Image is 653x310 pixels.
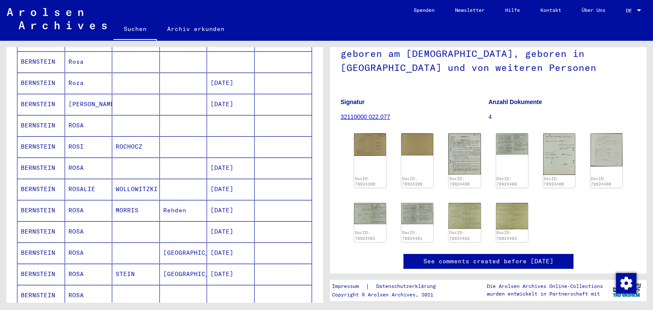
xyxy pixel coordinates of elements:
a: DocID: 78924400 [449,176,470,187]
a: DocID: 78924402 [497,230,517,241]
mat-cell: STEIN [112,264,160,285]
a: Suchen [114,19,157,41]
a: See comments created before [DATE] [423,257,554,266]
mat-cell: BERNSTEIN [17,158,65,178]
mat-cell: Rehden [160,200,207,221]
mat-cell: ROSALIE [65,179,113,200]
mat-cell: Roza [65,73,113,93]
mat-cell: BERNSTEIN [17,242,65,263]
a: DocID: 78924402 [449,230,470,241]
img: 002.jpg [401,203,433,224]
img: 002.jpg [496,203,528,229]
img: 002.jpg [496,133,528,154]
mat-cell: [DATE] [207,221,255,242]
mat-cell: [DATE] [207,158,255,178]
mat-cell: ROSA [65,264,113,285]
p: Die Arolsen Archives Online-Collections [487,282,603,290]
mat-cell: BERNSTEIN [17,94,65,115]
mat-cell: [DATE] [207,94,255,115]
mat-cell: ROSA [65,242,113,263]
mat-cell: BERNSTEIN [17,264,65,285]
mat-cell: [DATE] [207,179,255,200]
img: 001.jpg [449,133,480,175]
a: 32110000 022.077 [341,113,390,120]
mat-cell: BERNSTEIN [17,200,65,221]
a: DocID: 78924400 [591,176,611,187]
h1: Unterlagen von [PERSON_NAME], [GEOGRAPHIC_DATA], geboren am [DEMOGRAPHIC_DATA], geboren in [GEOGR... [341,20,636,85]
img: 001.jpg [354,133,386,156]
div: | [332,282,446,291]
mat-cell: ROSI [65,136,113,157]
mat-cell: ROSA [65,221,113,242]
mat-cell: WOLLOWITZKI [112,179,160,200]
mat-cell: BERNSTEIN [17,285,65,306]
b: Signatur [341,99,365,105]
img: 004.jpg [591,133,622,166]
mat-cell: ROCHOCZ [112,136,160,157]
img: 003.jpg [543,133,575,175]
a: DocID: 78924401 [355,230,375,241]
mat-cell: BERNSTEIN [17,221,65,242]
b: Anzahl Dokumente [488,99,542,105]
p: wurden entwickelt in Partnerschaft mit [487,290,603,298]
a: DocID: 78924399 [402,176,423,187]
a: Datenschutzerklärung [369,282,446,291]
mat-cell: [PERSON_NAME] [65,94,113,115]
img: yv_logo.png [611,279,643,301]
img: 001.jpg [449,203,480,229]
img: Arolsen_neg.svg [7,8,107,29]
mat-cell: ROSA [65,158,113,178]
mat-cell: [DATE] [207,242,255,263]
mat-cell: [GEOGRAPHIC_DATA] [160,242,207,263]
img: 002.jpg [401,133,433,155]
mat-cell: MORRIS [112,200,160,221]
mat-cell: ROSA [65,285,113,306]
mat-cell: BERNSTEIN [17,51,65,72]
mat-cell: [DATE] [207,200,255,221]
img: Zustimmung ändern [616,273,636,293]
mat-cell: BERNSTEIN [17,136,65,157]
mat-cell: ROSA [65,200,113,221]
mat-cell: BERNSTEIN [17,73,65,93]
mat-cell: ROSA [65,115,113,136]
a: DocID: 78924401 [402,230,423,241]
a: DocID: 78924400 [544,176,564,187]
a: DocID: 78924400 [497,176,517,187]
mat-cell: [DATE] [207,264,255,285]
mat-cell: [DATE] [207,73,255,93]
span: DE [626,8,635,14]
img: 001.jpg [354,203,386,224]
a: DocID: 78924399 [355,176,375,187]
mat-cell: Rosa [65,51,113,72]
a: Archiv erkunden [157,19,235,39]
mat-cell: BERNSTEIN [17,115,65,136]
a: Impressum [332,282,366,291]
mat-cell: [GEOGRAPHIC_DATA] [160,264,207,285]
p: Copyright © Arolsen Archives, 2021 [332,291,446,299]
p: 4 [488,113,636,121]
mat-cell: BERNSTEIN [17,179,65,200]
